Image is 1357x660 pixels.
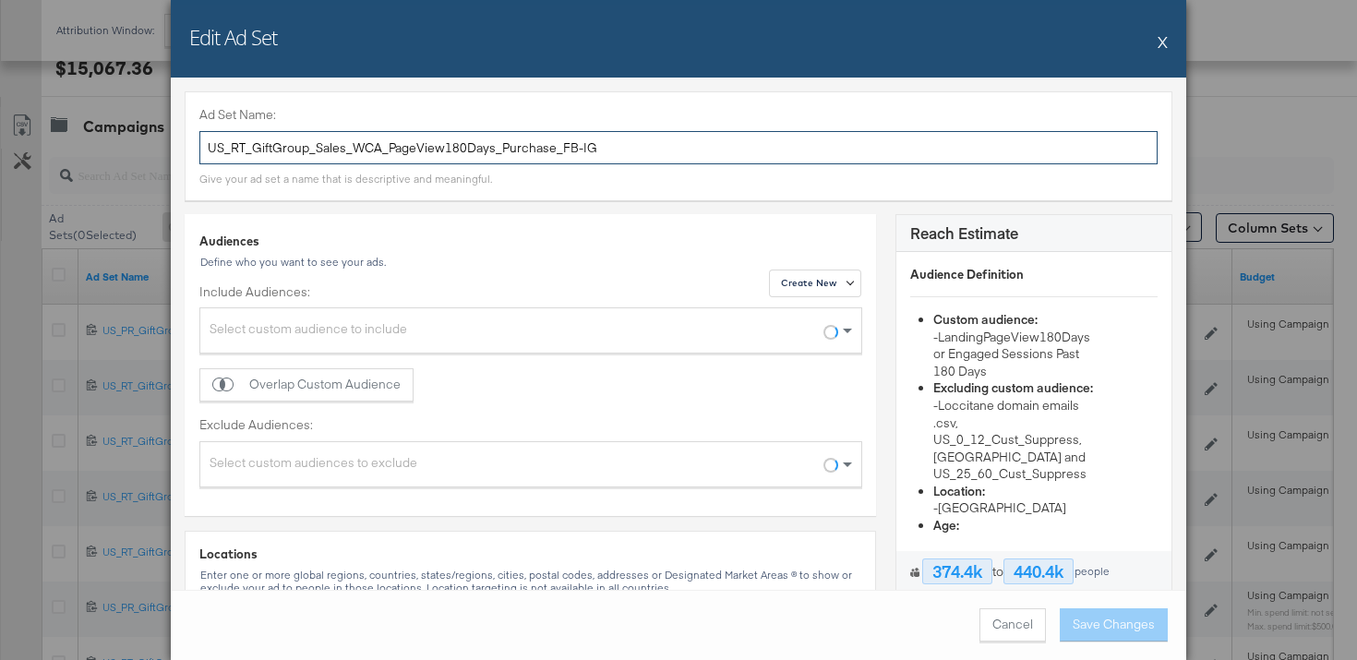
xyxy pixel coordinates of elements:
div: Give your ad set a name that is descriptive and meaningful. [199,172,492,186]
strong: Custom audience: [933,311,1038,328]
div: Enter one or more global regions, countries, states/regions, cities, postal codes, addresses or D... [199,569,861,594]
div: to [896,551,1171,592]
label: Include Audiences: [199,283,862,301]
div: Select custom audiences to exclude [200,447,861,486]
button: X [1158,23,1168,60]
label: Exclude Audiences: [199,416,862,434]
strong: Location: [933,483,985,499]
button: Cancel [979,608,1046,642]
div: Define who you want to see your ads. [199,256,862,269]
span: - [GEOGRAPHIC_DATA] [933,499,1066,516]
strong: Age: [933,517,959,534]
span: - LandingPageView180Days or Engaged Sessions Past 180 Days [933,329,1090,379]
div: people [1074,565,1111,578]
label: Ad Set Name: [199,106,1158,124]
span: - Loccitane domain emails .csv, US_0_12_Cust_Suppress, [GEOGRAPHIC_DATA] and US_25_60_Cust_Suppress [933,397,1087,482]
div: Locations [199,546,861,563]
div: 374.4k [922,558,992,584]
h2: Edit Ad Set [189,23,277,51]
div: Audiences [199,233,862,250]
button: Create New [769,270,861,297]
div: 440.4k [1003,558,1074,584]
button: Overlap Custom Audience [199,368,414,402]
div: Audience Definition [910,266,1158,283]
span: - 20 - 65+ [933,534,985,551]
div: Select custom audience to include [200,313,861,353]
strong: Reach Estimate [910,222,1018,243]
strong: Excluding custom audience: [933,379,1093,396]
